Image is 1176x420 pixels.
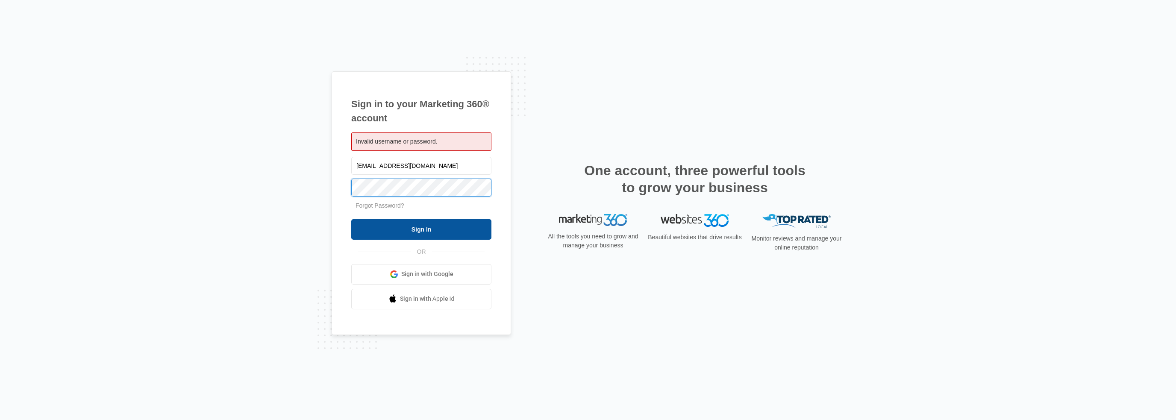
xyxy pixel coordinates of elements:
img: Websites 360 [661,214,729,226]
img: Top Rated Local [762,214,831,228]
a: Sign in with Apple Id [351,289,491,309]
p: All the tools you need to grow and manage your business [545,232,641,250]
span: Sign in with Apple Id [400,294,455,303]
p: Beautiful websites that drive results [647,233,743,242]
p: Monitor reviews and manage your online reputation [749,234,844,252]
h2: One account, three powerful tools to grow your business [582,162,808,196]
input: Sign In [351,219,491,240]
span: Invalid username or password. [356,138,438,145]
h1: Sign in to your Marketing 360® account [351,97,491,125]
span: Sign in with Google [401,270,453,279]
a: Forgot Password? [356,202,404,209]
img: Marketing 360 [559,214,627,226]
a: Sign in with Google [351,264,491,285]
span: OR [411,247,432,256]
input: Email [351,157,491,175]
